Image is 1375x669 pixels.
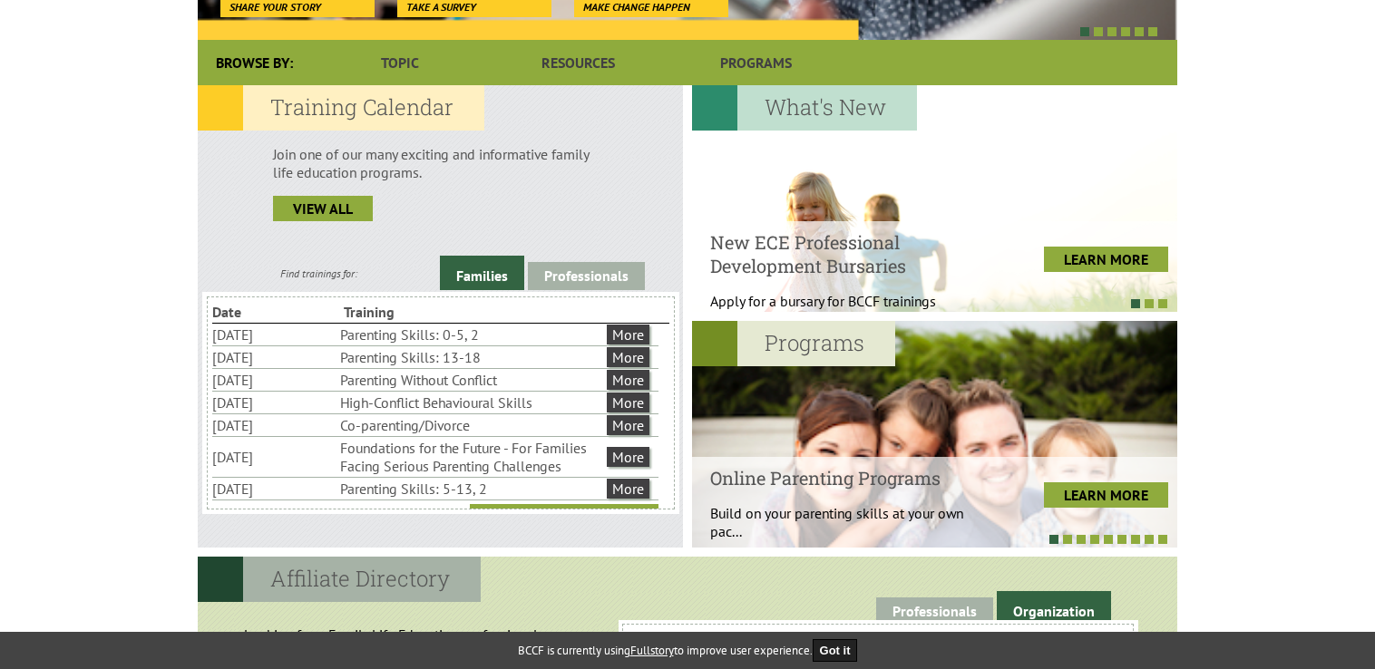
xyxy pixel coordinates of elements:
a: Professionals [876,597,993,625]
li: Date [212,301,340,323]
li: High-Conflict Behavioural Skills [340,392,603,413]
h4: Online Parenting Programs [710,466,981,490]
div: Find trainings for: [198,267,440,280]
p: Join one of our many exciting and informative family life education programs. [273,145,608,181]
div: Browse By: [198,40,311,85]
a: More [607,393,649,412]
a: Topic [311,40,489,85]
li: [DATE] [212,414,336,436]
a: Programs [668,40,845,85]
a: More [607,415,649,435]
li: [DATE] [212,369,336,391]
a: Fullstory [630,643,674,658]
a: Families [440,256,524,290]
li: [DATE] [212,392,336,413]
li: Training [344,301,472,323]
li: [DATE] [212,478,336,499]
h2: Programs [692,321,895,366]
li: Parenting Skills: 0-5, 2 [340,324,603,345]
h4: New ECE Professional Development Bursaries [710,230,981,277]
li: [DATE] [212,446,336,468]
li: Parenting Skills: 13-18 [340,346,603,368]
p: Apply for a bursary for BCCF trainings West... [710,292,981,328]
a: LEARN MORE [1044,247,1168,272]
a: LEARN MORE [1044,482,1168,508]
a: More [607,325,649,344]
a: Resources [489,40,667,85]
h2: Training Calendar [198,85,484,131]
h2: What's New [692,85,917,131]
a: Professionals [528,262,645,290]
li: [DATE] [212,324,336,345]
a: More [607,447,649,467]
button: Got it [813,639,858,662]
a: More [607,370,649,390]
li: Co-parenting/Divorce [340,414,603,436]
a: View More Trainings [470,504,658,529]
a: More [607,479,649,499]
li: Foundations for the Future - For Families Facing Serious Parenting Challenges [340,437,603,477]
a: Organization [997,591,1111,625]
h2: Affiliate Directory [198,557,481,602]
a: view all [273,196,373,221]
li: Parenting Skills: 5-13, 2 [340,478,603,499]
li: [DATE] [212,346,336,368]
li: Parenting Without Conflict [340,369,603,391]
p: Build on your parenting skills at your own pac... [710,504,981,540]
a: More [607,347,649,367]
